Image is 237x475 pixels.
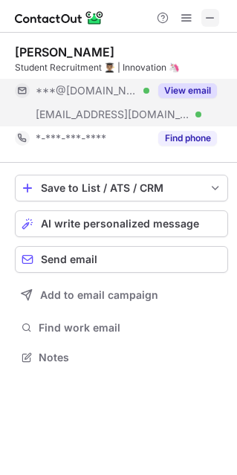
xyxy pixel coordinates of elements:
div: Student Recruitment 👨🏽‍🎓 | Innovation 🦄 [15,61,228,74]
button: Reveal Button [158,131,217,146]
span: Add to email campaign [40,289,158,301]
span: AI write personalized message [41,218,199,230]
span: ***@[DOMAIN_NAME] [36,84,138,97]
button: save-profile-one-click [15,175,228,201]
span: Notes [39,351,222,364]
img: ContactOut v5.3.10 [15,9,104,27]
button: Add to email campaign [15,282,228,308]
button: AI write personalized message [15,210,228,237]
div: Save to List / ATS / CRM [41,182,202,194]
div: [PERSON_NAME] [15,45,114,59]
span: [EMAIL_ADDRESS][DOMAIN_NAME] [36,108,190,121]
button: Send email [15,246,228,273]
span: Find work email [39,321,222,335]
button: Reveal Button [158,83,217,98]
button: Find work email [15,317,228,338]
span: Send email [41,253,97,265]
button: Notes [15,347,228,368]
